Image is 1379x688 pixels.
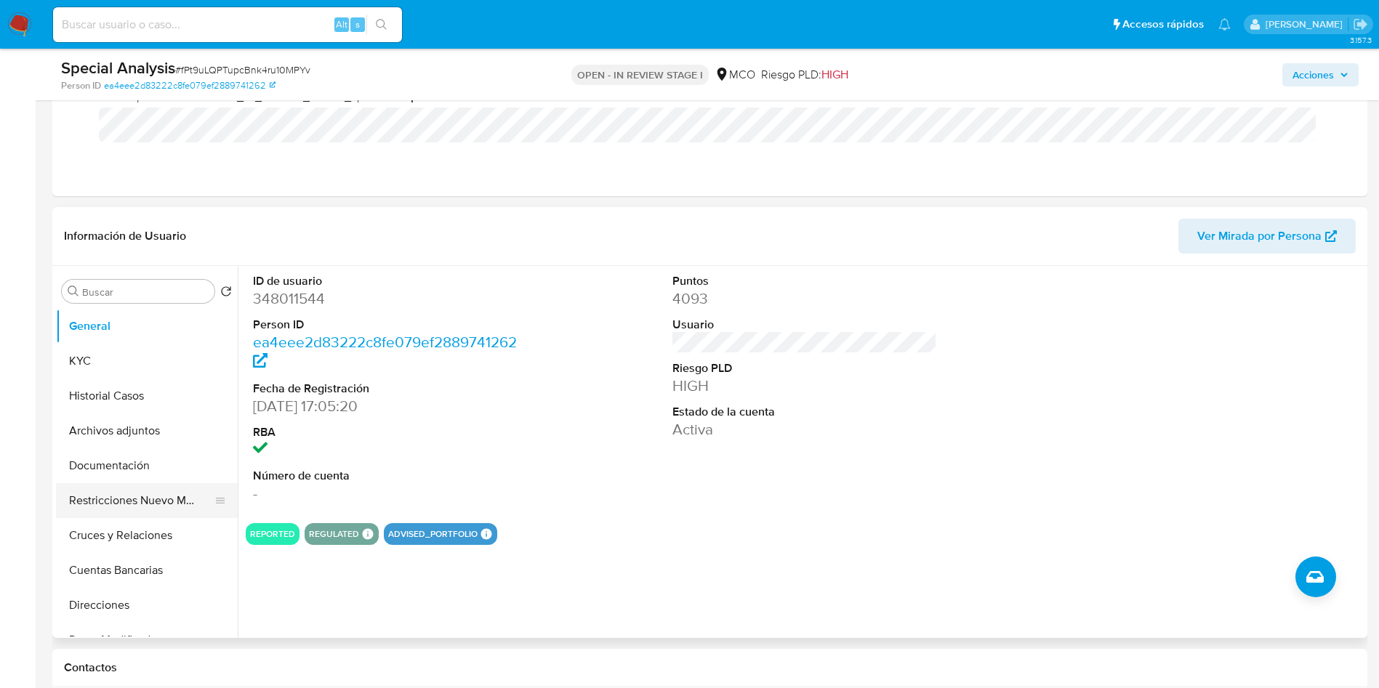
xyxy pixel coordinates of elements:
dt: Número de cuenta [253,468,518,484]
dd: - [253,483,518,503]
button: Cruces y Relaciones [56,518,238,553]
a: Salir [1353,17,1368,32]
dt: ID de usuario [253,273,518,289]
input: Buscar [82,286,209,299]
button: KYC [56,344,238,379]
button: General [56,309,238,344]
span: Accesos rápidos [1122,17,1204,32]
b: Person ID [61,79,101,92]
button: Ver Mirada por Persona [1178,219,1356,254]
dt: Person ID [253,317,518,333]
h1: Contactos [64,660,1356,675]
h1: Información de Usuario [64,229,186,243]
dt: Puntos [672,273,938,289]
span: Alt [336,17,347,31]
b: Special Analysis [61,56,175,79]
span: Acciones [1292,63,1334,86]
dt: RBA [253,424,518,440]
dt: Riesgo PLD [672,360,938,376]
a: ea4eee2d83222c8fe079ef2889741262 [104,79,276,92]
dd: Activa [672,419,938,440]
a: ea4eee2d83222c8fe079ef2889741262 [253,331,517,373]
button: Historial Casos [56,379,238,413]
span: s [355,17,360,31]
button: Documentación [56,448,238,483]
button: Restricciones Nuevo Mundo [56,483,226,518]
span: Riesgo PLD: [761,67,848,83]
dd: HIGH [672,376,938,396]
button: Cuentas Bancarias [56,553,238,588]
input: Buscar usuario o caso... [53,15,402,34]
span: 3.157.3 [1350,34,1372,46]
p: OPEN - IN REVIEW STAGE I [571,65,709,85]
dd: 4093 [672,288,938,309]
dd: [DATE] 17:05:20 [253,396,518,416]
dt: Fecha de Registración [253,381,518,397]
dt: Estado de la cuenta [672,404,938,420]
p: damian.rodriguez@mercadolibre.com [1266,17,1348,31]
dt: Usuario [672,317,938,333]
a: Notificaciones [1218,18,1231,31]
button: search-icon [366,15,396,35]
div: MCO [715,67,755,83]
dd: 348011544 [253,288,518,309]
span: Ver Mirada por Persona [1197,219,1322,254]
button: Volver al orden por defecto [220,286,232,301]
span: HIGH [821,66,848,83]
button: Acciones [1282,63,1359,86]
button: Archivos adjuntos [56,413,238,448]
button: Buscar [68,286,79,297]
span: # fPt9uLQPTupcBnk4ru10MPYv [175,62,310,77]
button: Direcciones [56,588,238,623]
button: Datos Modificados [56,623,238,657]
